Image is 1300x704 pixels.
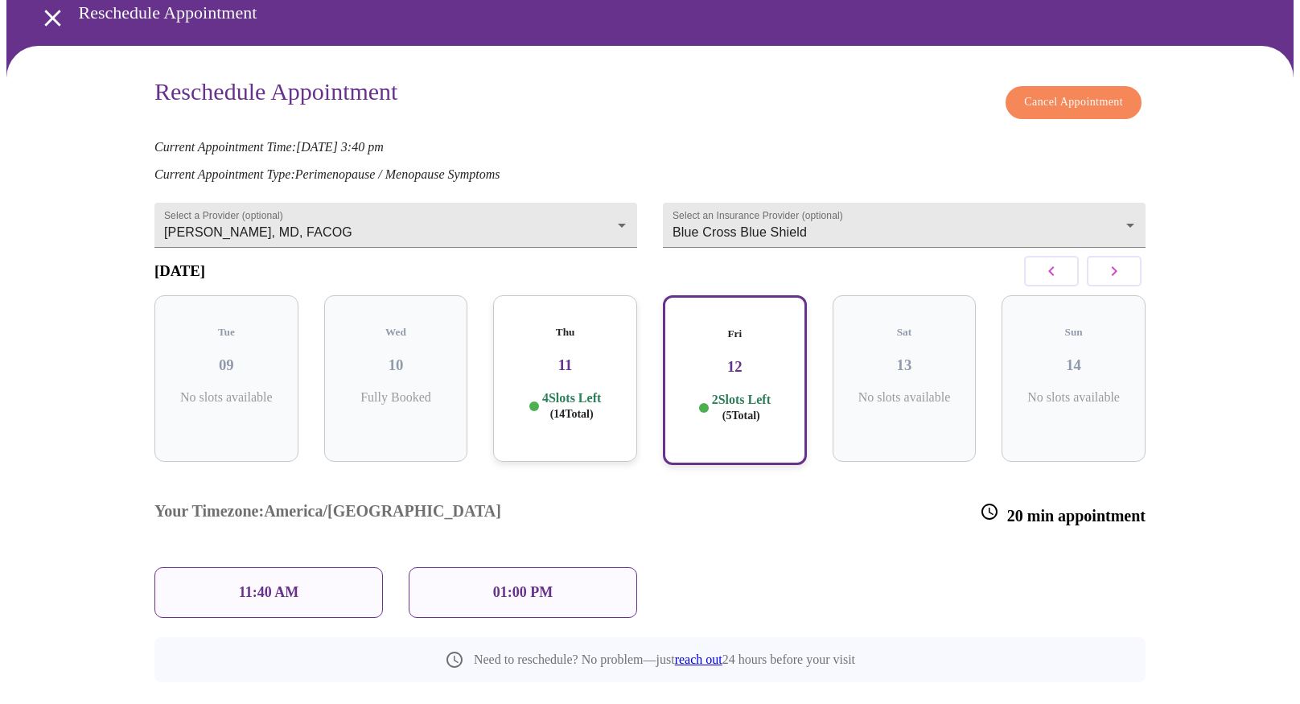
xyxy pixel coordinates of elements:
[154,167,500,181] em: Current Appointment Type: Perimenopause / Menopause Symptoms
[845,326,964,339] h5: Sat
[845,390,964,405] p: No slots available
[1024,93,1123,113] span: Cancel Appointment
[167,326,286,339] h5: Tue
[722,410,760,422] span: ( 5 Total)
[663,203,1146,248] div: Blue Cross Blue Shield
[337,390,455,405] p: Fully Booked
[167,356,286,374] h3: 09
[980,502,1146,525] h3: 20 min appointment
[154,502,501,525] h3: Your Timezone: America/[GEOGRAPHIC_DATA]
[712,392,771,423] p: 2 Slots Left
[239,584,299,601] p: 11:40 AM
[506,356,624,374] h3: 11
[337,326,455,339] h5: Wed
[506,326,624,339] h5: Thu
[154,262,205,280] h3: [DATE]
[675,653,722,666] a: reach out
[154,140,384,154] em: Current Appointment Time: [DATE] 3:40 pm
[154,203,637,248] div: [PERSON_NAME], MD, FACOG
[79,2,1211,23] h3: Reschedule Appointment
[550,408,594,420] span: ( 14 Total)
[493,584,553,601] p: 01:00 PM
[1014,390,1133,405] p: No slots available
[167,390,286,405] p: No slots available
[337,356,455,374] h3: 10
[1014,356,1133,374] h3: 14
[474,653,855,667] p: Need to reschedule? No problem—just 24 hours before your visit
[1014,326,1133,339] h5: Sun
[542,390,601,422] p: 4 Slots Left
[1006,86,1142,119] button: Cancel Appointment
[677,327,792,340] h5: Fri
[154,78,397,111] h3: Reschedule Appointment
[845,356,964,374] h3: 13
[677,358,792,376] h3: 12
